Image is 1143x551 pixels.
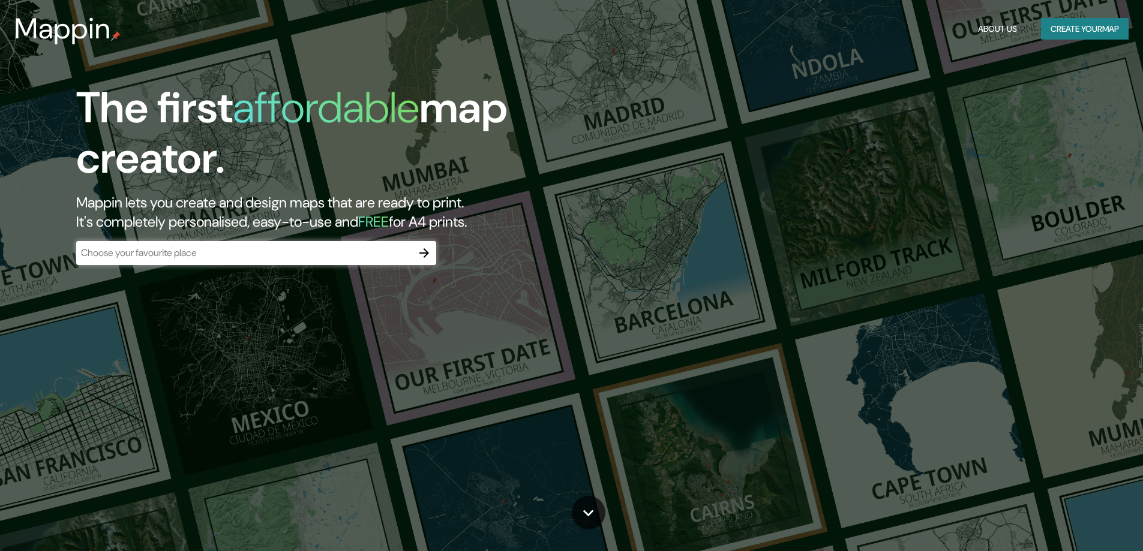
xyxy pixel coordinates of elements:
[111,31,121,41] img: mappin-pin
[14,12,111,46] h3: Mappin
[76,193,648,231] h2: Mappin lets you create and design maps that are ready to print. It's completely personalised, eas...
[233,80,419,136] h1: affordable
[358,212,389,231] h5: FREE
[76,83,648,193] h1: The first map creator.
[973,18,1022,40] button: About Us
[1041,18,1129,40] button: Create yourmap
[1036,504,1130,538] iframe: Help widget launcher
[76,246,412,260] input: Choose your favourite place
